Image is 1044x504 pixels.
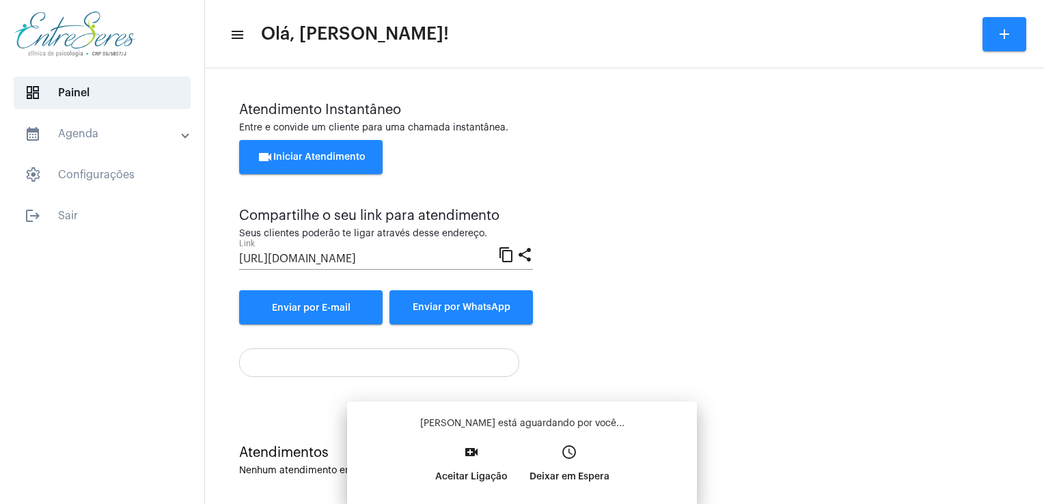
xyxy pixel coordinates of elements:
[435,464,508,489] p: Aceitar Ligação
[463,444,480,460] mat-icon: video_call
[561,444,577,460] mat-icon: access_time
[530,464,609,489] p: Deixar em Espera
[424,440,519,499] button: Aceitar Ligação
[519,440,620,499] button: Deixar em Espera
[358,417,686,430] p: [PERSON_NAME] está aguardando por você...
